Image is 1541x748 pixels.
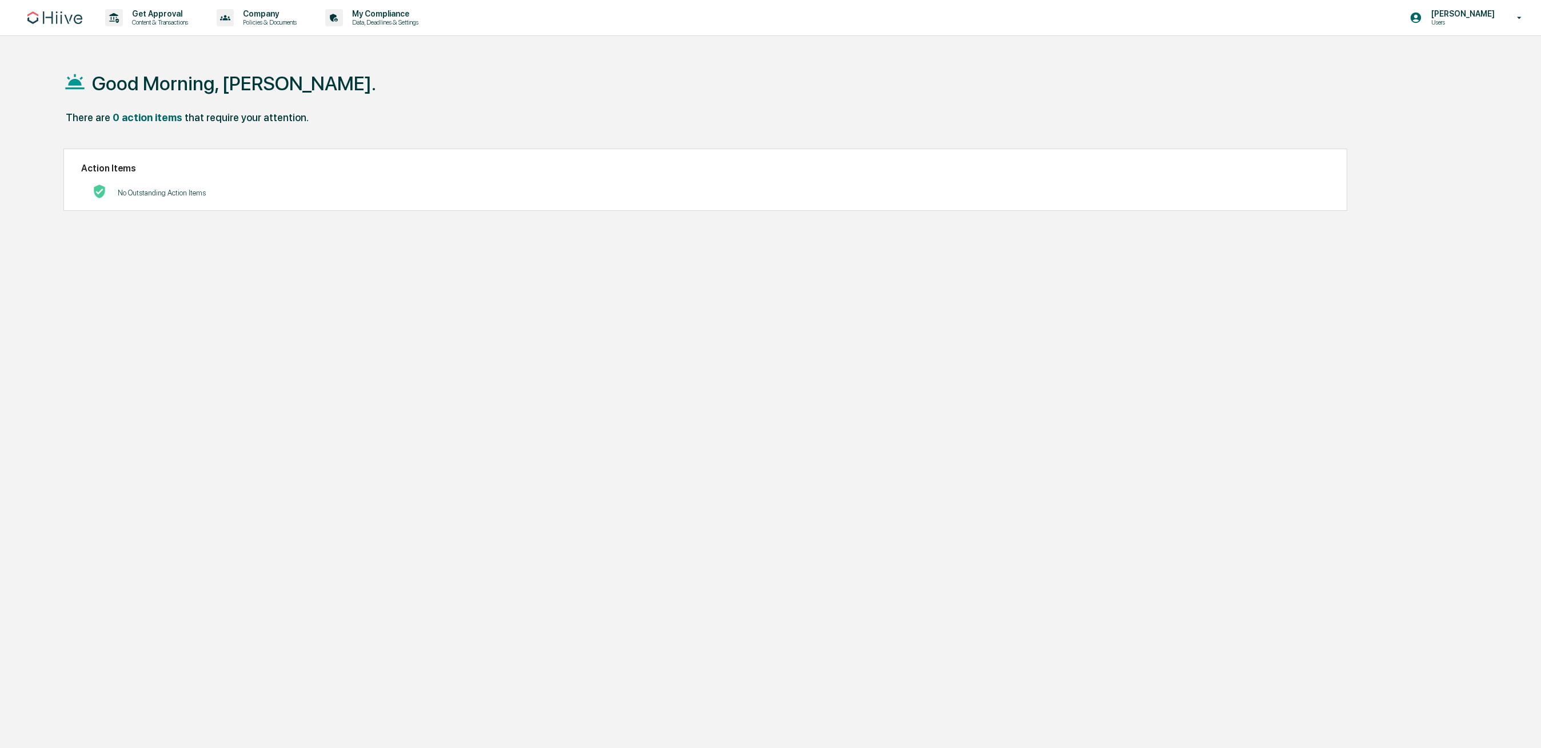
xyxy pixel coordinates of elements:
[123,18,194,26] p: Content & Transactions
[66,111,110,123] div: There are
[1422,9,1500,18] p: [PERSON_NAME]
[113,111,182,123] div: 0 action items
[81,163,1330,174] h2: Action Items
[92,72,376,95] h1: Good Morning, [PERSON_NAME].
[343,9,424,18] p: My Compliance
[343,18,424,26] p: Data, Deadlines & Settings
[118,189,206,197] p: No Outstanding Action Items
[27,11,82,24] img: logo
[234,9,302,18] p: Company
[123,9,194,18] p: Get Approval
[93,185,106,198] img: No Actions logo
[1422,18,1500,26] p: Users
[234,18,302,26] p: Policies & Documents
[185,111,309,123] div: that require your attention.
